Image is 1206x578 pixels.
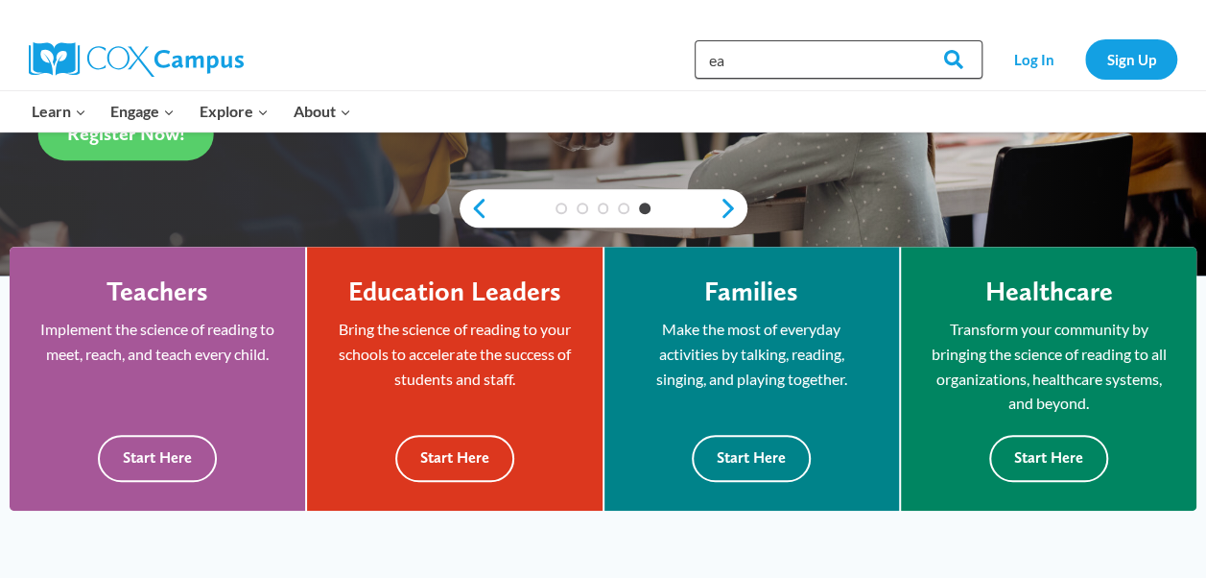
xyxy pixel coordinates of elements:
[618,203,629,214] a: 4
[38,317,276,366] p: Implement the science of reading to meet, reach, and teach every child.
[992,39,1177,79] nav: Secondary Navigation
[10,247,305,511] a: Teachers Implement the science of reading to meet, reach, and teach every child. Start Here
[460,189,747,228] div: content slider buttons
[695,40,982,79] input: Search Cox Campus
[556,203,567,214] a: 1
[930,317,1168,415] p: Transform your community by bringing the science of reading to all organizations, healthcare syst...
[281,91,364,132] button: Child menu of About
[307,247,602,511] a: Education Leaders Bring the science of reading to your schools to accelerate the success of stude...
[98,435,217,482] button: Start Here
[901,247,1196,511] a: Healthcare Transform your community by bringing the science of reading to all organizations, heal...
[984,276,1112,308] h4: Healthcare
[577,203,588,214] a: 2
[38,108,214,160] a: Register Now!
[992,39,1076,79] a: Log In
[598,203,609,214] a: 3
[604,247,899,511] a: Families Make the most of everyday activities by talking, reading, singing, and playing together....
[19,91,363,132] nav: Primary Navigation
[989,435,1108,482] button: Start Here
[106,276,208,308] h4: Teachers
[633,317,870,391] p: Make the most of everyday activities by talking, reading, singing, and playing together.
[187,91,281,132] button: Child menu of Explore
[348,276,561,308] h4: Education Leaders
[460,197,488,220] a: previous
[336,317,573,391] p: Bring the science of reading to your schools to accelerate the success of students and staff.
[719,197,747,220] a: next
[29,42,244,77] img: Cox Campus
[1085,39,1177,79] a: Sign Up
[704,276,798,308] h4: Families
[692,435,811,482] button: Start Here
[19,91,99,132] button: Child menu of Learn
[395,435,514,482] button: Start Here
[99,91,188,132] button: Child menu of Engage
[639,203,650,214] a: 5
[67,122,185,145] span: Register Now!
